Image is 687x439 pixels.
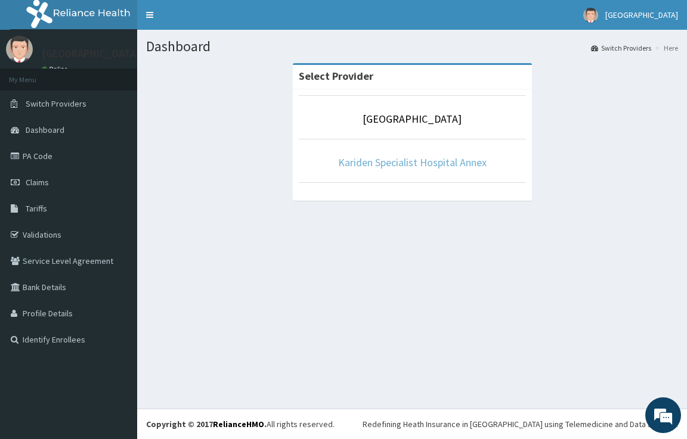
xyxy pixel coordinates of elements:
a: RelianceHMO [213,419,264,429]
strong: Select Provider [299,69,373,83]
img: User Image [583,8,598,23]
footer: All rights reserved. [137,409,687,439]
a: Online [42,65,70,73]
img: User Image [6,36,33,63]
a: Switch Providers [591,43,651,53]
span: [GEOGRAPHIC_DATA] [605,10,678,20]
span: Claims [26,177,49,188]
a: [GEOGRAPHIC_DATA] [363,112,462,126]
h1: Dashboard [146,39,678,54]
p: [GEOGRAPHIC_DATA] [42,48,140,59]
div: Redefining Heath Insurance in [GEOGRAPHIC_DATA] using Telemedicine and Data Science! [363,418,678,430]
span: Switch Providers [26,98,86,109]
span: Tariffs [26,203,47,214]
span: Dashboard [26,124,64,135]
a: Kariden Specialist Hospital Annex [338,155,487,169]
li: Here [652,43,678,53]
strong: Copyright © 2017 . [146,419,267,429]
